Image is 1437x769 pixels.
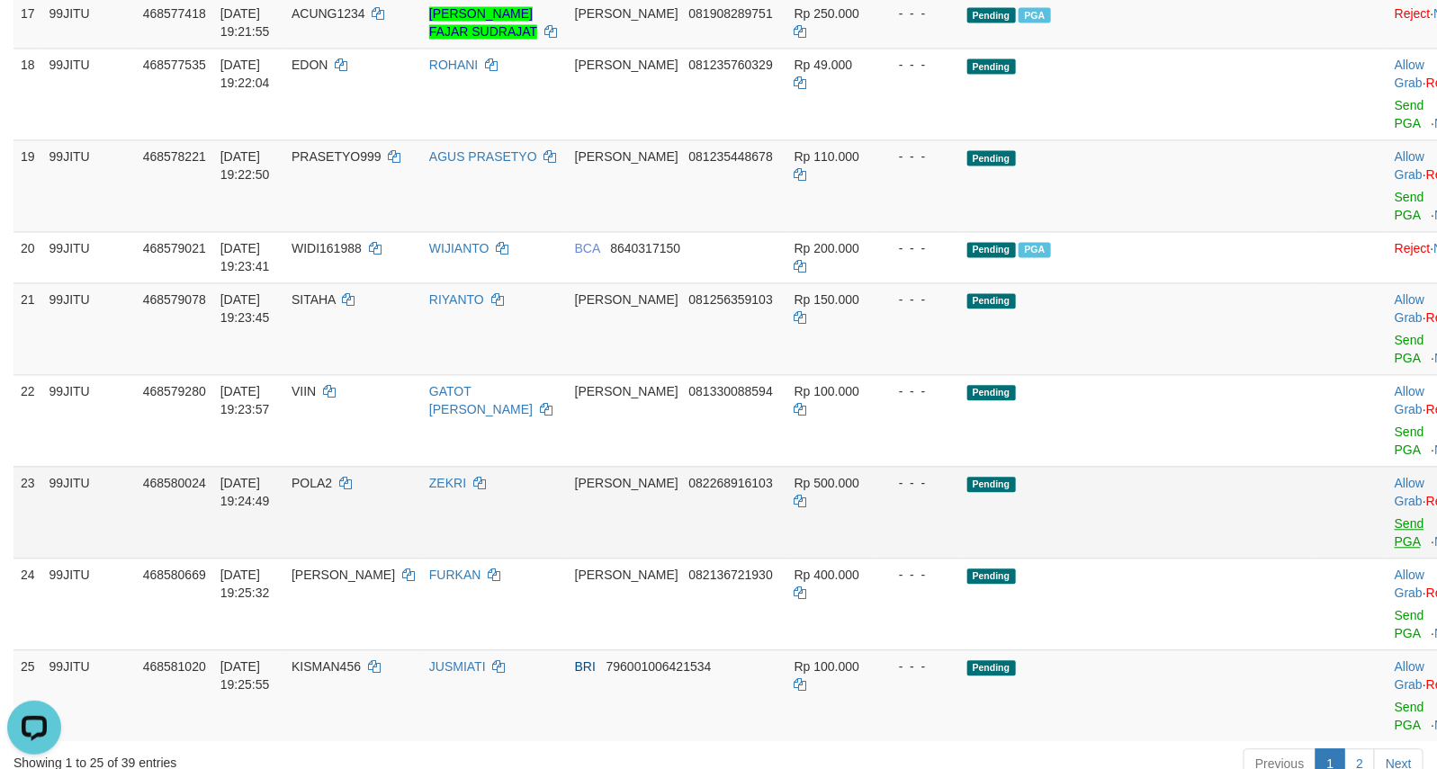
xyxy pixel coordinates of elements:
span: 468579021 [143,241,206,255]
span: Rp 49.000 [795,58,853,72]
span: [PERSON_NAME] [575,292,678,307]
span: Copy 081235448678 to clipboard [689,149,773,164]
span: ACUNG1234 [292,6,365,21]
div: - - - [885,4,953,22]
span: [DATE] 19:22:04 [220,58,270,90]
a: ROHANI [429,58,478,72]
div: - - - [885,148,953,165]
a: Allow Grab [1395,568,1424,600]
span: [PERSON_NAME] [575,58,678,72]
a: Send PGA [1395,608,1424,640]
div: - - - [885,474,953,492]
span: 468579280 [143,384,206,398]
span: Copy 082136721930 to clipboard [689,568,773,582]
span: 468577535 [143,58,206,72]
span: Pending [967,242,1016,257]
span: [DATE] 19:25:32 [220,568,270,600]
span: Copy 081908289751 to clipboard [689,6,773,21]
span: Pending [967,58,1016,74]
td: 24 [13,558,42,649]
span: Pending [967,385,1016,400]
a: RIYANTO [429,292,484,307]
span: [PERSON_NAME] [575,384,678,398]
span: [PERSON_NAME] [575,476,678,490]
span: Copy 081235760329 to clipboard [689,58,773,72]
span: Rp 200.000 [795,241,859,255]
span: Rp 500.000 [795,476,859,490]
a: Send PGA [1395,98,1424,130]
span: 468577418 [143,6,206,21]
div: - - - [885,566,953,584]
span: SITAHA [292,292,336,307]
a: GATOT [PERSON_NAME] [429,384,533,416]
span: Pending [967,293,1016,308]
td: 23 [13,466,42,558]
td: 99JITU [42,558,136,649]
span: Copy 082268916103 to clipboard [689,476,773,490]
span: KISMAN456 [292,659,361,674]
span: Pending [967,7,1016,22]
a: Reject [1395,6,1431,21]
a: Allow Grab [1395,149,1424,182]
div: - - - [885,657,953,675]
span: [PERSON_NAME] [575,6,678,21]
a: JUSMIATI [429,659,486,674]
span: 468578221 [143,149,206,164]
span: · [1395,58,1426,90]
a: ZEKRI [429,476,466,490]
a: Send PGA [1395,516,1424,549]
a: Allow Grab [1395,58,1424,90]
a: FURKAN [429,568,481,582]
span: Copy 081256359103 to clipboard [689,292,773,307]
span: Rp 150.000 [795,292,859,307]
div: - - - [885,291,953,308]
td: 99JITU [42,231,136,282]
span: PGA [1019,242,1050,257]
button: Open LiveChat chat widget [7,7,61,61]
a: Allow Grab [1395,384,1424,416]
span: · [1395,659,1426,692]
span: Copy 081330088594 to clipboard [689,384,773,398]
td: 19 [13,139,42,231]
a: Reject [1395,241,1431,255]
span: [DATE] 19:24:49 [220,476,270,508]
td: 20 [13,231,42,282]
a: Allow Grab [1395,476,1424,508]
td: 22 [13,374,42,466]
span: Rp 250.000 [795,6,859,21]
span: · [1395,384,1426,416]
span: VIIN [292,384,316,398]
span: Pending [967,477,1016,492]
td: 25 [13,649,42,741]
td: 99JITU [42,374,136,466]
td: 99JITU [42,139,136,231]
span: Rp 100.000 [795,384,859,398]
span: PRASETYO999 [292,149,382,164]
span: [DATE] 19:23:41 [220,241,270,273]
span: [DATE] 19:22:50 [220,149,270,182]
span: EDON [292,58,328,72]
td: 99JITU [42,282,136,374]
span: [DATE] 19:21:55 [220,6,270,39]
a: Send PGA [1395,425,1424,457]
span: Rp 400.000 [795,568,859,582]
div: - - - [885,56,953,74]
span: · [1395,568,1426,600]
div: - - - [885,239,953,257]
span: [DATE] 19:23:45 [220,292,270,325]
a: Allow Grab [1395,292,1424,325]
td: 99JITU [42,466,136,558]
span: 468580024 [143,476,206,490]
span: POLA2 [292,476,332,490]
a: WIJIANTO [429,241,489,255]
a: Allow Grab [1395,659,1424,692]
span: BRI [575,659,596,674]
a: [PERSON_NAME] FAJAR SUDRAJAT [429,6,537,39]
span: BCA [575,241,600,255]
span: PGA [1019,7,1050,22]
span: Copy 796001006421534 to clipboard [606,659,712,674]
span: 468579078 [143,292,206,307]
span: Rp 110.000 [795,149,859,164]
span: [DATE] 19:25:55 [220,659,270,692]
a: AGUS PRASETYO [429,149,537,164]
